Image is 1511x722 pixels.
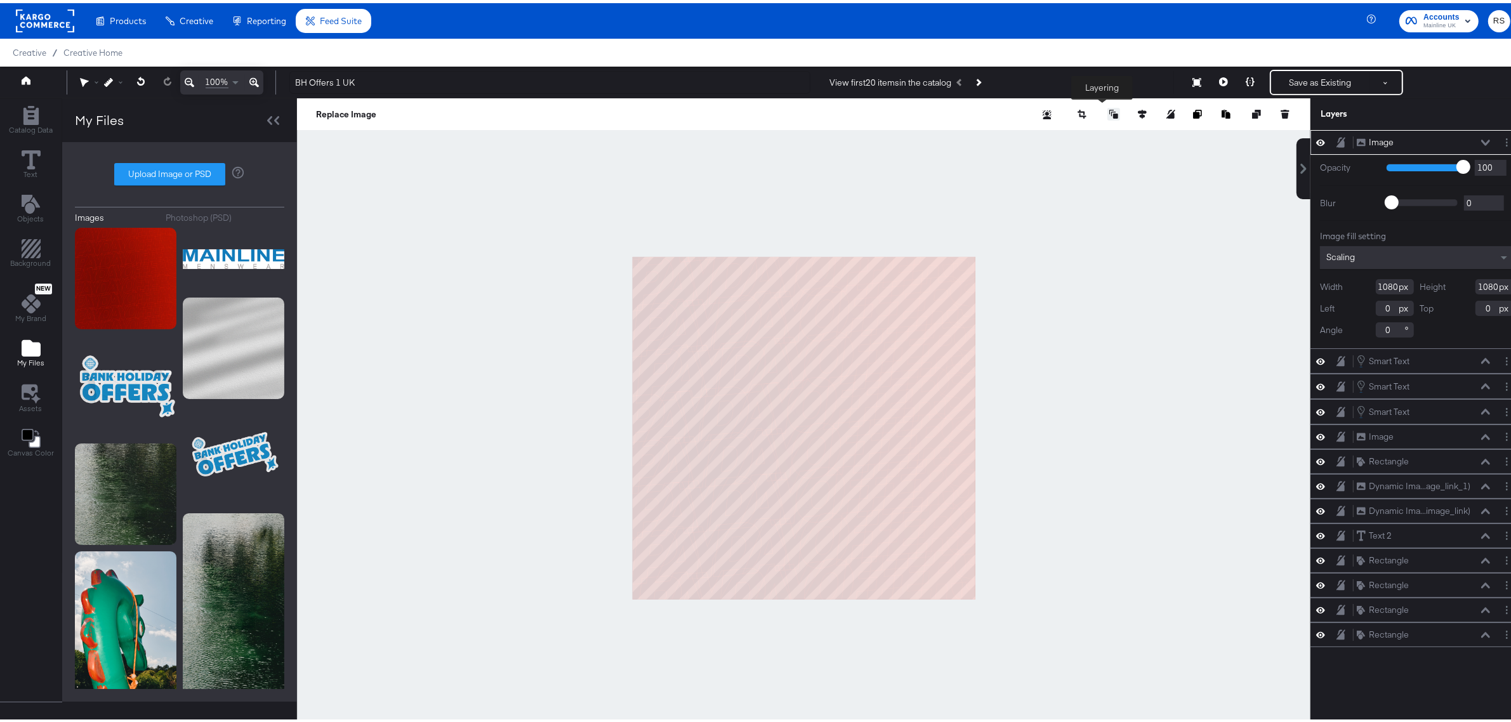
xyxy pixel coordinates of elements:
[14,144,48,180] button: Text
[24,166,38,176] span: Text
[1369,428,1394,440] div: Image
[1356,526,1392,539] button: Text 2
[1369,502,1470,514] div: Dynamic Ima...image_link)
[20,400,43,410] span: Assets
[1369,576,1409,588] div: Rectangle
[1420,278,1446,290] label: Height
[75,209,104,221] div: Images
[1320,159,1377,171] label: Opacity
[1320,278,1343,290] label: Width
[1356,625,1409,638] button: Rectangle
[75,108,124,126] div: My Files
[1369,601,1409,613] div: Rectangle
[1326,248,1355,259] span: Scaling
[1423,18,1460,28] span: Mainline UK
[1320,299,1335,312] label: Left
[1369,626,1409,638] div: Rectangle
[1222,107,1231,115] svg: Paste image
[1356,600,1409,614] button: Rectangle
[1320,321,1343,333] label: Angle
[1369,527,1392,539] div: Text 2
[1399,7,1479,29] button: AccountsMainline UK
[15,310,46,320] span: My Brand
[1222,105,1234,117] button: Paste image
[1356,133,1394,146] button: Image
[10,188,52,225] button: Add Text
[13,44,46,55] span: Creative
[1356,427,1394,440] button: Image
[247,13,286,23] span: Reporting
[1356,376,1410,390] button: Smart Text
[166,209,285,221] button: Photoshop (PSD)
[1043,107,1052,116] svg: Remove background
[1423,8,1460,21] span: Accounts
[3,233,59,270] button: Add Rectangle
[46,44,63,55] span: /
[9,122,53,132] span: Catalog Data
[1493,11,1505,25] span: RS
[1369,133,1394,145] div: Image
[17,355,44,365] span: My Files
[320,13,362,23] span: Feed Suite
[11,255,51,265] span: Background
[1321,105,1450,117] div: Layers
[110,13,146,23] span: Products
[1356,501,1471,515] button: Dynamic Ima...image_link)
[18,211,44,221] span: Objects
[1420,299,1434,312] label: Top
[1193,107,1202,115] svg: Copy image
[10,333,52,369] button: Add Files
[1369,377,1409,390] div: Smart Text
[8,445,54,455] span: Canvas Color
[1,100,60,136] button: Add Rectangle
[1356,402,1410,416] button: Smart Text
[1320,194,1377,206] label: Blur
[1356,551,1409,564] button: Rectangle
[206,73,228,85] span: 100%
[75,209,157,221] button: Images
[1356,476,1471,490] button: Dynamic Ima...age_link_1)
[1356,575,1409,589] button: Rectangle
[969,68,987,91] button: Next Product
[63,44,122,55] a: Creative Home
[1369,551,1409,563] div: Rectangle
[1369,403,1409,415] div: Smart Text
[1193,105,1206,117] button: Copy image
[1356,452,1409,465] button: Rectangle
[1271,68,1370,91] button: Save as Existing
[35,282,52,290] span: New
[8,278,54,325] button: NewMy Brand
[180,13,213,23] span: Creative
[316,105,376,117] button: Replace Image
[1369,452,1409,464] div: Rectangle
[12,377,50,414] button: Assets
[1356,351,1410,365] button: Smart Text
[1369,477,1470,489] div: Dynamic Ima...age_link_1)
[166,209,232,221] div: Photoshop (PSD)
[829,74,951,86] div: View first 20 items in the catalog
[1369,352,1409,364] div: Smart Text
[1488,7,1510,29] button: RS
